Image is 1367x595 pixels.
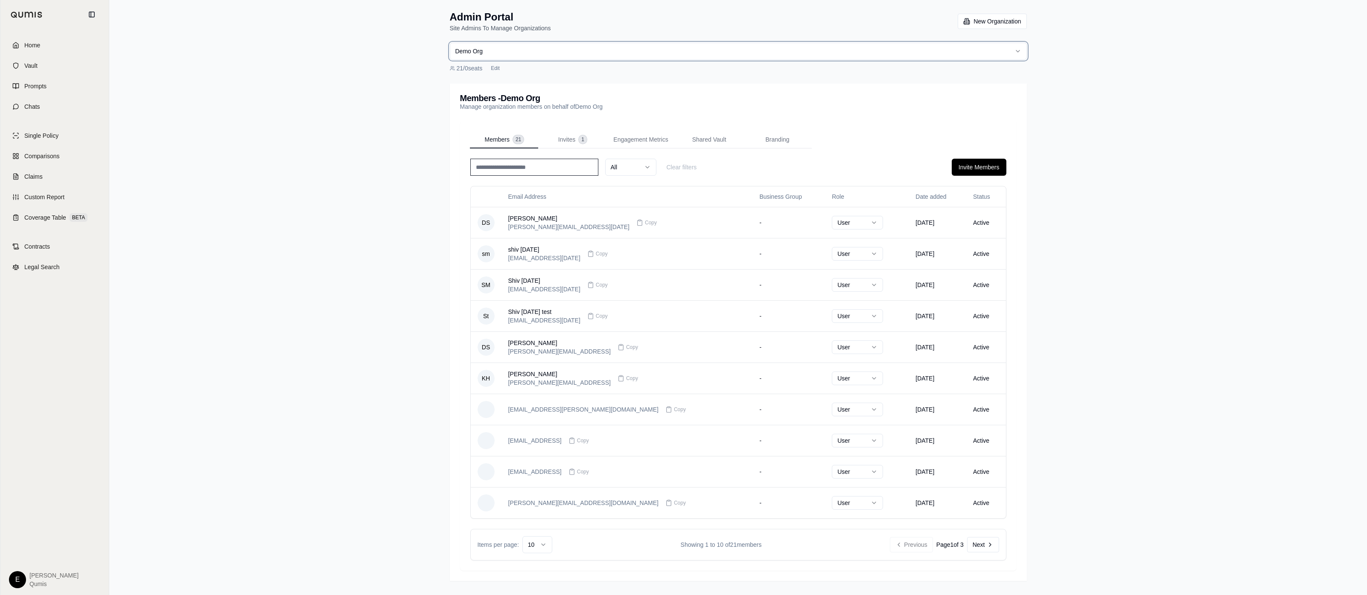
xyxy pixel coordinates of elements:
[24,152,59,160] span: Comparisons
[752,363,825,394] td: -
[6,208,104,227] a: Coverage TableBETA
[674,499,686,506] span: Copy
[6,126,104,145] a: Single Policy
[29,571,79,580] span: [PERSON_NAME]
[24,263,60,271] span: Legal Search
[966,331,1006,363] td: Active
[508,347,611,356] div: [PERSON_NAME][EMAIL_ADDRESS]
[508,285,580,293] div: [EMAIL_ADDRESS][DATE]
[11,12,43,18] img: Qumis Logo
[966,186,1006,207] th: Status
[508,316,580,325] div: [EMAIL_ADDRESS][DATE]
[752,456,825,487] td: -
[501,186,753,207] th: Email Address
[936,540,964,549] div: Page 1 of 3
[478,276,495,293] span: SM
[752,238,825,269] td: -
[478,370,495,387] span: KH
[967,537,999,552] button: Next
[513,135,524,144] span: 21
[966,394,1006,425] td: Active
[24,193,64,201] span: Custom Report
[752,207,825,238] td: -
[952,159,1006,176] button: Invite Members
[584,245,611,262] button: Copy
[6,56,104,75] a: Vault
[450,24,551,32] p: Site Admins To Manage Organizations
[584,276,611,293] button: Copy
[508,339,611,347] div: [PERSON_NAME]
[752,487,825,518] td: -
[457,64,483,73] span: 21 / 0 seats
[24,213,66,222] span: Coverage Table
[24,102,40,111] span: Chats
[6,147,104,165] a: Comparisons
[508,214,630,223] div: [PERSON_NAME]
[692,135,726,144] span: Shared Vault
[909,487,966,518] td: [DATE]
[24,41,40,49] span: Home
[662,494,689,511] button: Copy
[85,8,99,21] button: Collapse sidebar
[626,344,638,351] span: Copy
[752,186,825,207] th: Business Group
[579,135,587,144] span: 1
[614,370,641,387] button: Copy
[966,363,1006,394] td: Active
[450,10,551,24] h1: Admin Portal
[825,186,909,207] th: Role
[24,172,43,181] span: Claims
[966,425,1006,456] td: Active
[478,308,495,325] span: St
[565,432,592,449] button: Copy
[596,250,608,257] span: Copy
[577,437,589,444] span: Copy
[460,94,603,102] h3: Members - Demo Org
[633,214,660,231] button: Copy
[478,339,495,356] span: DS
[613,135,668,144] span: Engagement Metrics
[596,313,608,319] span: Copy
[958,14,1026,29] button: New Organization
[508,370,611,378] div: [PERSON_NAME]
[909,300,966,331] td: [DATE]
[508,467,562,476] div: [EMAIL_ADDRESS]
[478,245,495,262] span: sm
[909,456,966,487] td: [DATE]
[584,308,611,325] button: Copy
[966,269,1006,300] td: Active
[966,300,1006,331] td: Active
[478,214,495,231] span: DS
[24,61,38,70] span: Vault
[909,238,966,269] td: [DATE]
[752,300,825,331] td: -
[6,77,104,96] a: Prompts
[508,378,611,387] div: [PERSON_NAME][EMAIL_ADDRESS]
[508,499,659,507] div: [PERSON_NAME][EMAIL_ADDRESS][DOMAIN_NAME]
[6,167,104,186] a: Claims
[508,223,630,231] div: [PERSON_NAME][EMAIL_ADDRESS][DATE]
[508,405,659,414] div: [EMAIL_ADDRESS][PERSON_NAME][DOMAIN_NAME]
[508,308,580,316] div: Shiv [DATE] test
[614,339,641,356] button: Copy
[460,102,603,111] p: Manage organization members on behalf of Demo Org
[909,363,966,394] td: [DATE]
[674,406,686,413] span: Copy
[485,135,510,144] span: Members
[24,82,47,90] span: Prompts
[752,331,825,363] td: -
[29,580,79,588] span: Qumis
[565,463,592,480] button: Copy
[752,425,825,456] td: -
[508,245,580,254] div: shiv [DATE]
[6,258,104,276] a: Legal Search
[766,135,790,144] span: Branding
[70,213,87,222] span: BETA
[645,219,657,226] span: Copy
[6,97,104,116] a: Chats
[508,276,580,285] div: Shiv [DATE]
[966,207,1006,238] td: Active
[752,394,825,425] td: -
[752,269,825,300] td: -
[909,269,966,300] td: [DATE]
